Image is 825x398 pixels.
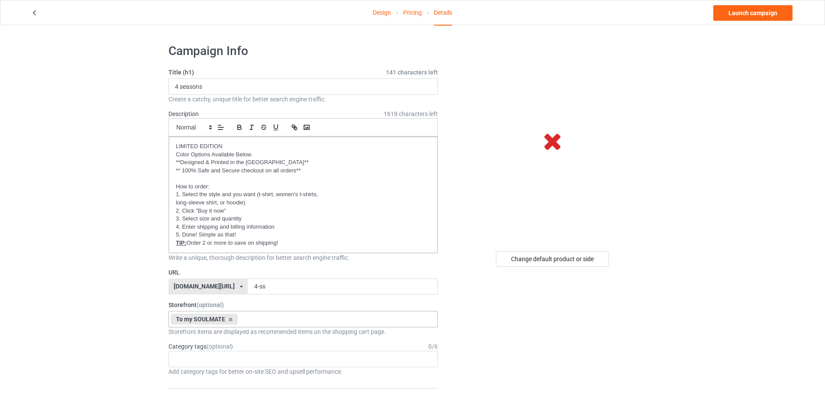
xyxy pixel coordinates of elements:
[176,191,430,199] p: 1. Select the style and you want (t-shirt, women's t-shirts,
[434,0,452,26] div: Details
[168,367,438,376] div: Add category tags for better on-site SEO and upsell performance.
[168,301,438,309] label: Storefront
[176,199,430,207] p: long-sleeve shirt, or hoodie)
[174,283,235,289] div: [DOMAIN_NAME][URL]
[176,239,430,247] p: Order 2 or more to save on shipping!
[168,68,438,77] label: Title (h1)
[176,142,430,151] p: LIMITED EDITION
[373,0,391,25] a: Design
[176,215,430,223] p: 3. Select size and quantity
[176,151,430,159] p: Color Options Available Below.
[168,327,438,336] div: Storefront items are displayed as recommended items on the shopping cart page.
[176,159,430,167] p: **Designed & Printed in the [GEOGRAPHIC_DATA]**
[384,110,438,118] span: 1618 characters left
[168,253,438,262] div: Write a unique, thorough description for better search engine traffic.
[168,268,438,277] label: URL
[496,251,609,267] div: Change default product or side
[176,167,430,175] p: ** 100% Safe and Secure checkout on all orders**
[168,342,233,351] label: Category tags
[713,5,793,21] a: Launch campaign
[386,68,438,77] span: 141 characters left
[168,95,438,104] div: Create a catchy, unique title for better search engine traffic.
[207,343,233,350] span: (optional)
[168,110,199,117] label: Description
[403,0,422,25] a: Pricing
[197,301,224,308] span: (optional)
[176,239,187,246] u: TIP:
[171,314,237,324] div: To my SOULMATE
[168,43,438,59] h1: Campaign Info
[176,223,430,231] p: 4. Enter shipping and billing information
[176,183,430,191] p: How to order:
[176,231,430,239] p: 5. Done! Simple as that!
[176,207,430,215] p: 2. Click "Buy it now"
[428,342,438,351] div: 0 / 6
